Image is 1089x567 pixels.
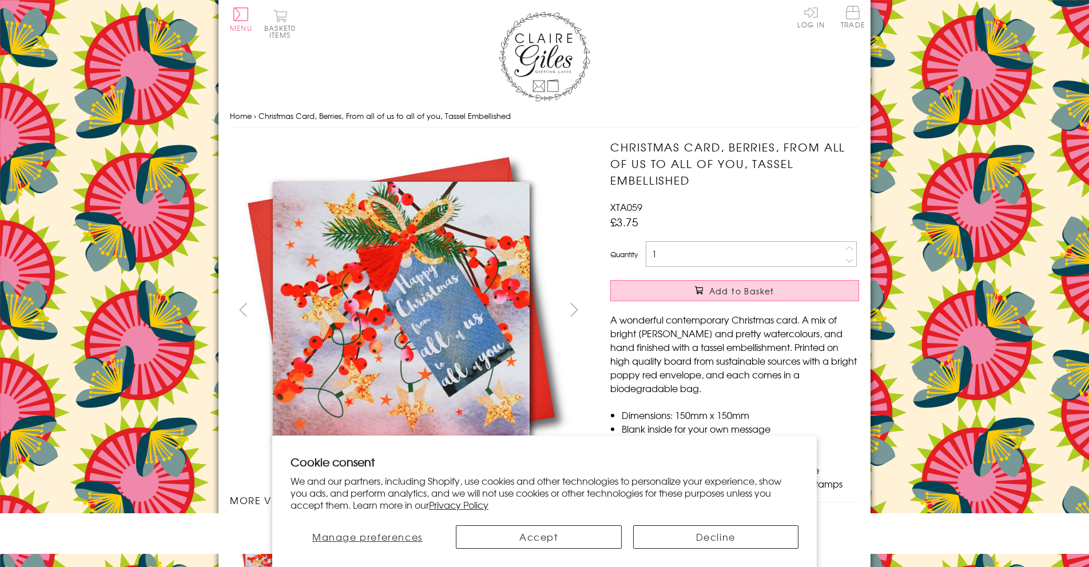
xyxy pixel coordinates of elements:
[254,110,256,121] span: ›
[259,110,511,121] span: Christmas Card, Berries, From all of us to all of you, Tassel Embellished
[291,475,798,510] p: We and our partners, including Shopify, use cookies and other technologies to personalize your ex...
[610,200,642,214] span: XTA059
[622,408,859,422] li: Dimensions: 150mm x 150mm
[230,297,256,322] button: prev
[291,454,798,470] h2: Cookie consent
[264,9,296,38] button: Basket0 items
[622,422,859,436] li: Blank inside for your own message
[269,23,296,40] span: 0 items
[633,525,799,549] button: Decline
[230,493,587,507] h3: More views
[291,525,444,549] button: Manage preferences
[456,525,622,549] button: Accept
[610,249,638,259] label: Quantity
[562,297,587,322] button: next
[230,110,252,121] a: Home
[230,139,573,481] img: Christmas Card, Berries, From all of us to all of you, Tassel Embellished
[797,6,825,28] a: Log In
[841,6,865,30] a: Trade
[230,7,252,31] button: Menu
[610,280,859,301] button: Add to Basket
[610,313,859,395] p: A wonderful contemporary Christmas card. A mix of bright [PERSON_NAME] and pretty watercolours, a...
[312,530,423,544] span: Manage preferences
[587,139,931,482] img: Christmas Card, Berries, From all of us to all of you, Tassel Embellished
[610,214,638,230] span: £3.75
[610,139,859,188] h1: Christmas Card, Berries, From all of us to all of you, Tassel Embellished
[499,11,590,102] img: Claire Giles Greetings Cards
[230,105,859,128] nav: breadcrumbs
[429,498,488,512] a: Privacy Policy
[230,23,252,33] span: Menu
[841,6,865,28] span: Trade
[709,285,774,297] span: Add to Basket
